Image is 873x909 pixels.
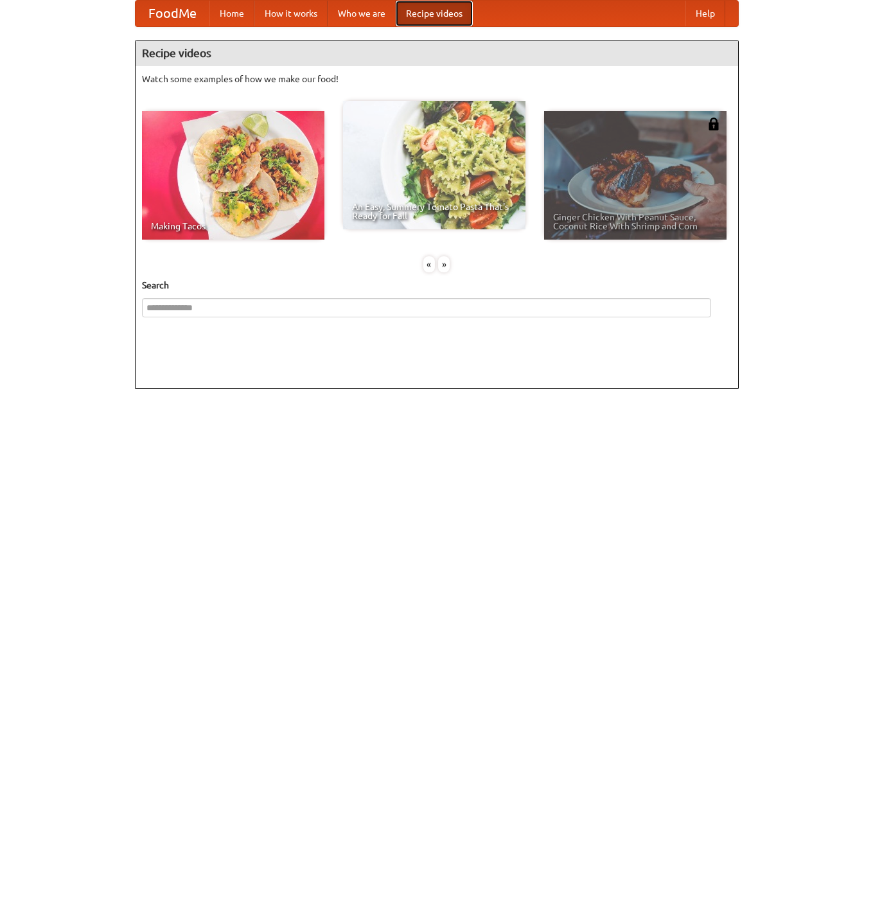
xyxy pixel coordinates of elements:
p: Watch some examples of how we make our food! [142,73,732,85]
a: Home [209,1,254,26]
a: How it works [254,1,328,26]
div: » [438,256,450,272]
a: An Easy, Summery Tomato Pasta That's Ready for Fall [343,101,525,229]
a: Help [685,1,725,26]
span: Making Tacos [151,222,315,231]
a: FoodMe [136,1,209,26]
a: Who we are [328,1,396,26]
h5: Search [142,279,732,292]
a: Making Tacos [142,111,324,240]
img: 483408.png [707,118,720,130]
div: « [423,256,435,272]
span: An Easy, Summery Tomato Pasta That's Ready for Fall [352,202,516,220]
a: Recipe videos [396,1,473,26]
h4: Recipe videos [136,40,738,66]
